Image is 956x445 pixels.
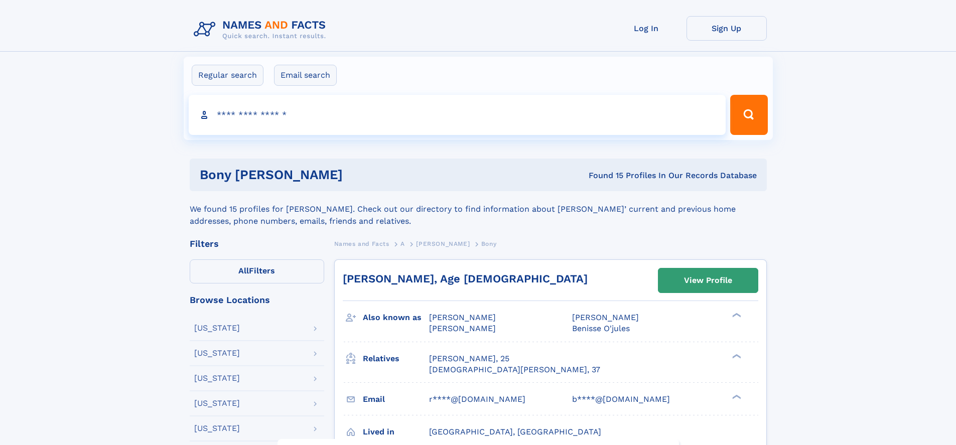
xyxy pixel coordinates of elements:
[429,313,496,322] span: [PERSON_NAME]
[429,427,601,436] span: [GEOGRAPHIC_DATA], [GEOGRAPHIC_DATA]
[416,240,470,247] span: [PERSON_NAME]
[429,353,509,364] a: [PERSON_NAME], 25
[684,269,732,292] div: View Profile
[190,16,334,43] img: Logo Names and Facts
[194,349,240,357] div: [US_STATE]
[192,65,263,86] label: Regular search
[416,237,470,250] a: [PERSON_NAME]
[238,266,249,275] span: All
[274,65,337,86] label: Email search
[466,170,757,181] div: Found 15 Profiles In Our Records Database
[363,350,429,367] h3: Relatives
[189,95,726,135] input: search input
[730,353,742,359] div: ❯
[400,237,405,250] a: A
[429,324,496,333] span: [PERSON_NAME]
[730,393,742,400] div: ❯
[363,391,429,408] h3: Email
[606,16,687,41] a: Log In
[687,16,767,41] a: Sign Up
[363,309,429,326] h3: Also known as
[572,313,639,322] span: [PERSON_NAME]
[334,237,389,250] a: Names and Facts
[190,259,324,283] label: Filters
[190,239,324,248] div: Filters
[194,374,240,382] div: [US_STATE]
[200,169,466,181] h1: bony [PERSON_NAME]
[658,268,758,292] a: View Profile
[190,295,324,305] div: Browse Locations
[194,424,240,432] div: [US_STATE]
[343,272,588,285] a: [PERSON_NAME], Age [DEMOGRAPHIC_DATA]
[481,240,496,247] span: Bony
[429,364,600,375] a: [DEMOGRAPHIC_DATA][PERSON_NAME], 37
[194,324,240,332] div: [US_STATE]
[730,312,742,319] div: ❯
[363,423,429,440] h3: Lived in
[730,95,767,135] button: Search Button
[572,324,630,333] span: Benisse O'jules
[190,191,767,227] div: We found 15 profiles for [PERSON_NAME]. Check out our directory to find information about [PERSON...
[194,399,240,407] div: [US_STATE]
[400,240,405,247] span: A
